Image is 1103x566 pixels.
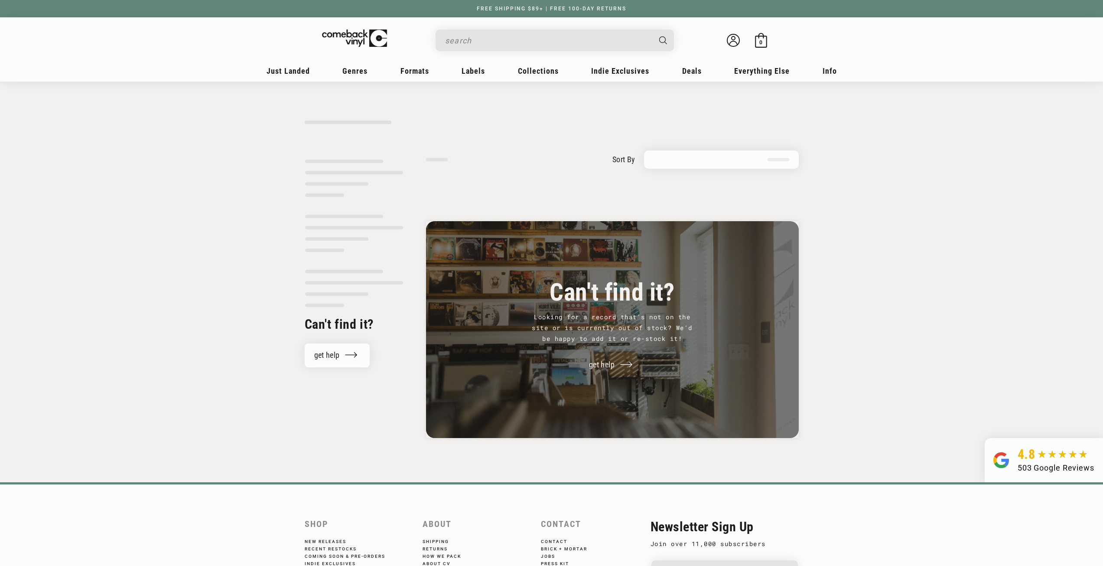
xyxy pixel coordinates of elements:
img: Group.svg [993,447,1009,474]
h2: Contact [541,519,651,529]
a: Brick + Mortar [541,544,599,552]
a: get help [305,344,370,367]
span: Info [823,66,837,75]
p: Looking for a record that's not on the site or is currently out of stock? We'd be happy to add it... [530,311,695,344]
h2: Newsletter Sign Up [651,519,799,534]
span: Collections [518,66,559,75]
span: Labels [462,66,485,75]
a: 4.8 503 Google Reviews [985,438,1103,482]
a: FREE SHIPPING $89+ | FREE 100-DAY RETURNS [468,6,635,12]
span: Just Landed [267,66,310,75]
h2: Shop [305,519,414,529]
a: Coming Soon & Pre-Orders [305,552,397,559]
a: How We Pack [423,552,473,559]
a: get help [579,353,645,376]
a: Jobs [541,552,567,559]
a: Contact [541,539,579,544]
span: 4.8 [1018,447,1035,462]
span: Everything Else [734,66,790,75]
p: Join over 11,000 subscribers [651,539,799,549]
img: star5.svg [1038,450,1087,459]
a: Shipping [423,539,461,544]
span: Deals [682,66,702,75]
a: Recent Restocks [305,544,368,552]
div: 503 Google Reviews [1018,462,1094,474]
h3: Can't find it? [448,282,777,303]
span: 0 [759,39,762,46]
button: Search [651,29,675,51]
h2: About [423,519,532,529]
span: Indie Exclusives [591,66,649,75]
span: Genres [342,66,368,75]
span: Formats [400,66,429,75]
label: sort by [612,154,635,165]
input: search [445,32,651,49]
a: New Releases [305,539,358,544]
div: Search [436,29,674,51]
a: Returns [423,544,459,552]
